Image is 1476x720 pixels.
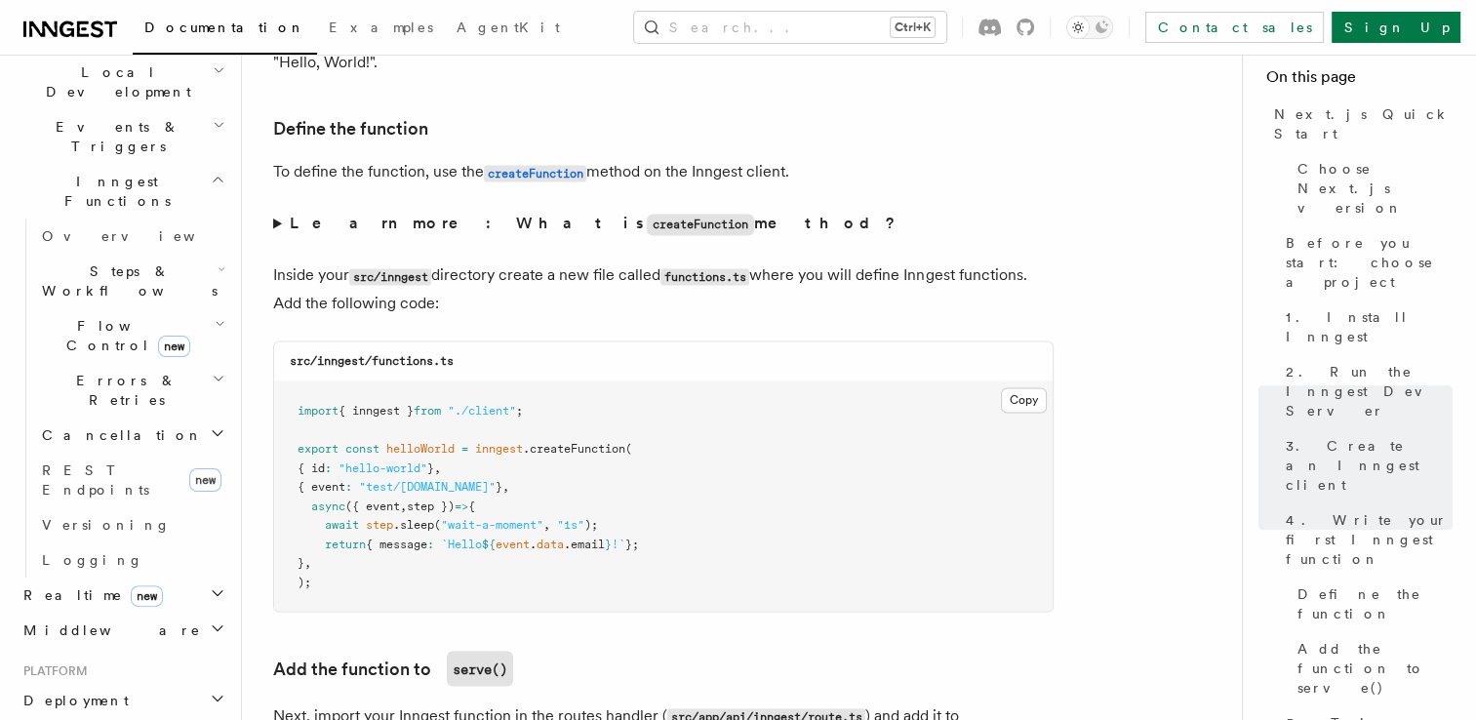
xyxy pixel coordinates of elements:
[16,683,229,718] button: Deployment
[1266,97,1453,151] a: Next.js Quick Start
[484,162,586,180] a: createFunction
[34,363,229,418] button: Errors & Retries
[273,158,1054,186] p: To define the function, use the method on the Inngest client.
[441,537,482,550] span: `Hello
[329,20,433,35] span: Examples
[414,403,441,417] span: from
[502,479,509,493] span: ,
[42,228,243,244] span: Overview
[660,268,749,285] code: functions.ts
[457,20,560,35] span: AgentKit
[189,468,221,492] span: new
[447,651,513,686] code: serve()
[298,403,339,417] span: import
[1278,428,1453,502] a: 3. Create an Inngest client
[584,517,598,531] span: );
[1286,436,1453,495] span: 3. Create an Inngest client
[634,12,946,43] button: Search...Ctrl+K
[34,254,229,308] button: Steps & Workflows
[1278,300,1453,354] a: 1. Install Inngest
[16,55,229,109] button: Local Development
[366,517,393,531] span: step
[273,115,428,142] a: Define the function
[304,555,311,569] span: ,
[34,308,229,363] button: Flow Controlnew
[537,537,564,550] span: data
[393,517,434,531] span: .sleep
[34,219,229,254] a: Overview
[16,117,213,156] span: Events & Triggers
[42,462,149,498] span: REST Endpoints
[311,499,345,512] span: async
[298,460,325,474] span: { id
[468,499,475,512] span: {
[441,517,543,531] span: "wait-a-moment"
[1286,510,1453,569] span: 4. Write your first Inngest function
[461,441,468,455] span: =
[647,214,754,235] code: createFunction
[317,6,445,53] a: Examples
[345,441,379,455] span: const
[339,403,414,417] span: { inngest }
[298,479,345,493] span: { event
[455,499,468,512] span: =>
[1001,387,1047,413] button: Copy
[298,575,311,588] span: );
[34,425,203,445] span: Cancellation
[1278,225,1453,300] a: Before you start: choose a project
[16,585,163,605] span: Realtime
[1332,12,1460,43] a: Sign Up
[612,537,625,550] span: !`
[345,499,400,512] span: ({ event
[158,336,190,357] span: new
[434,517,441,531] span: (
[366,537,427,550] span: { message
[16,172,211,211] span: Inngest Functions
[475,441,523,455] span: inngest
[1278,502,1453,577] a: 4. Write your first Inngest function
[543,517,550,531] span: ,
[1290,631,1453,705] a: Add the function to serve()
[496,479,502,493] span: }
[359,479,496,493] span: "test/[DOMAIN_NAME]"
[530,537,537,550] span: .
[290,354,454,368] code: src/inngest/functions.ts
[407,499,455,512] span: step })
[400,499,407,512] span: ,
[34,507,229,542] a: Versioning
[1297,584,1453,623] span: Define the function
[427,460,434,474] span: }
[16,613,229,648] button: Middleware
[1297,159,1453,218] span: Choose Next.js version
[42,552,143,568] span: Logging
[273,651,513,686] a: Add the function toserve()
[427,537,434,550] span: :
[1290,577,1453,631] a: Define the function
[325,537,366,550] span: return
[1278,354,1453,428] a: 2. Run the Inngest Dev Server
[625,441,632,455] span: (
[325,517,359,531] span: await
[564,537,605,550] span: .email
[131,585,163,607] span: new
[1286,362,1453,420] span: 2. Run the Inngest Dev Server
[16,109,229,164] button: Events & Triggers
[290,214,899,232] strong: Learn more: What is method?
[16,219,229,578] div: Inngest Functions
[16,691,129,710] span: Deployment
[345,479,352,493] span: :
[1066,16,1113,39] button: Toggle dark mode
[34,453,229,507] a: REST Endpointsnew
[298,441,339,455] span: export
[482,537,496,550] span: ${
[1286,307,1453,346] span: 1. Install Inngest
[1145,12,1324,43] a: Contact sales
[339,460,427,474] span: "hello-world"
[42,517,171,533] span: Versioning
[484,165,586,181] code: createFunction
[434,460,441,474] span: ,
[34,316,215,355] span: Flow Control
[144,20,305,35] span: Documentation
[16,578,229,613] button: Realtimenew
[445,6,572,53] a: AgentKit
